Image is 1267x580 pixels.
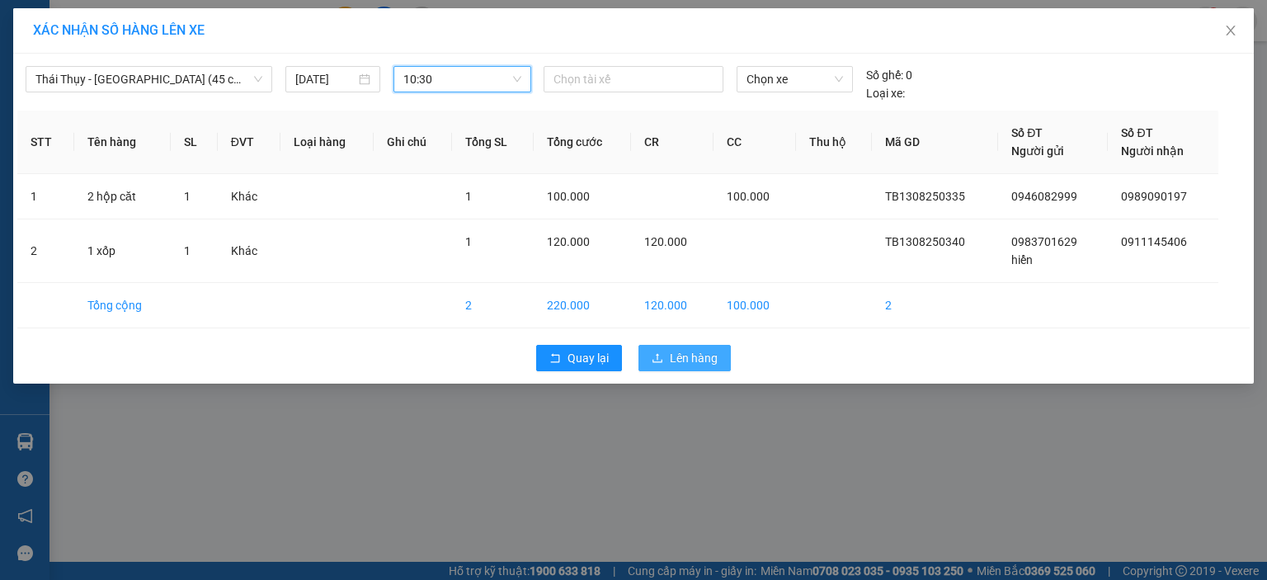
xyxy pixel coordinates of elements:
th: Thu hộ [796,111,872,174]
span: 100.000 [547,190,590,203]
td: 1 xốp [74,219,171,283]
span: 0983701629 [1011,235,1077,248]
span: Số ĐT [1011,126,1043,139]
span: 0946082999 [1011,190,1077,203]
td: 2 hộp căt [74,174,171,219]
span: hiển [1011,253,1033,266]
span: Lên hàng [670,349,718,367]
span: close [1224,24,1237,37]
div: 0 [866,66,912,84]
th: Loại hàng [280,111,374,174]
th: STT [17,111,74,174]
span: Người gửi [1011,144,1064,158]
span: Loại xe: [866,84,905,102]
th: Tổng SL [452,111,534,174]
span: upload [652,352,663,365]
th: Tên hàng [74,111,171,174]
span: XÁC NHẬN SỐ HÀNG LÊN XE [33,22,205,38]
span: 0989090197 [1121,190,1187,203]
span: Số ghế: [866,66,903,84]
td: 220.000 [534,283,631,328]
th: CR [631,111,714,174]
span: 100.000 [727,190,770,203]
span: Số ĐT [1121,126,1152,139]
span: 0911145406 [1121,235,1187,248]
button: Close [1208,8,1254,54]
td: 100.000 [714,283,796,328]
th: Tổng cước [534,111,631,174]
td: 2 [17,219,74,283]
span: 120.000 [644,235,687,248]
span: 1 [465,235,472,248]
td: Khác [218,219,280,283]
th: Mã GD [872,111,999,174]
span: 1 [184,244,191,257]
span: 10:30 [403,67,522,92]
th: ĐVT [218,111,280,174]
span: TB1308250335 [885,190,965,203]
span: Chọn xe [747,67,842,92]
span: 1 [184,190,191,203]
span: TB1308250340 [885,235,965,248]
th: SL [171,111,218,174]
th: CC [714,111,796,174]
span: 1 [465,190,472,203]
td: Khác [218,174,280,219]
span: 120.000 [547,235,590,248]
td: 2 [872,283,999,328]
span: Thái Thụy - Hà Nội (45 chỗ) [35,67,262,92]
span: rollback [549,352,561,365]
td: Tổng cộng [74,283,171,328]
td: 1 [17,174,74,219]
input: 13/08/2025 [295,70,356,88]
span: Quay lại [568,349,609,367]
button: uploadLên hàng [638,345,731,371]
button: rollbackQuay lại [536,345,622,371]
span: Người nhận [1121,144,1184,158]
th: Ghi chú [374,111,452,174]
td: 2 [452,283,534,328]
td: 120.000 [631,283,714,328]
